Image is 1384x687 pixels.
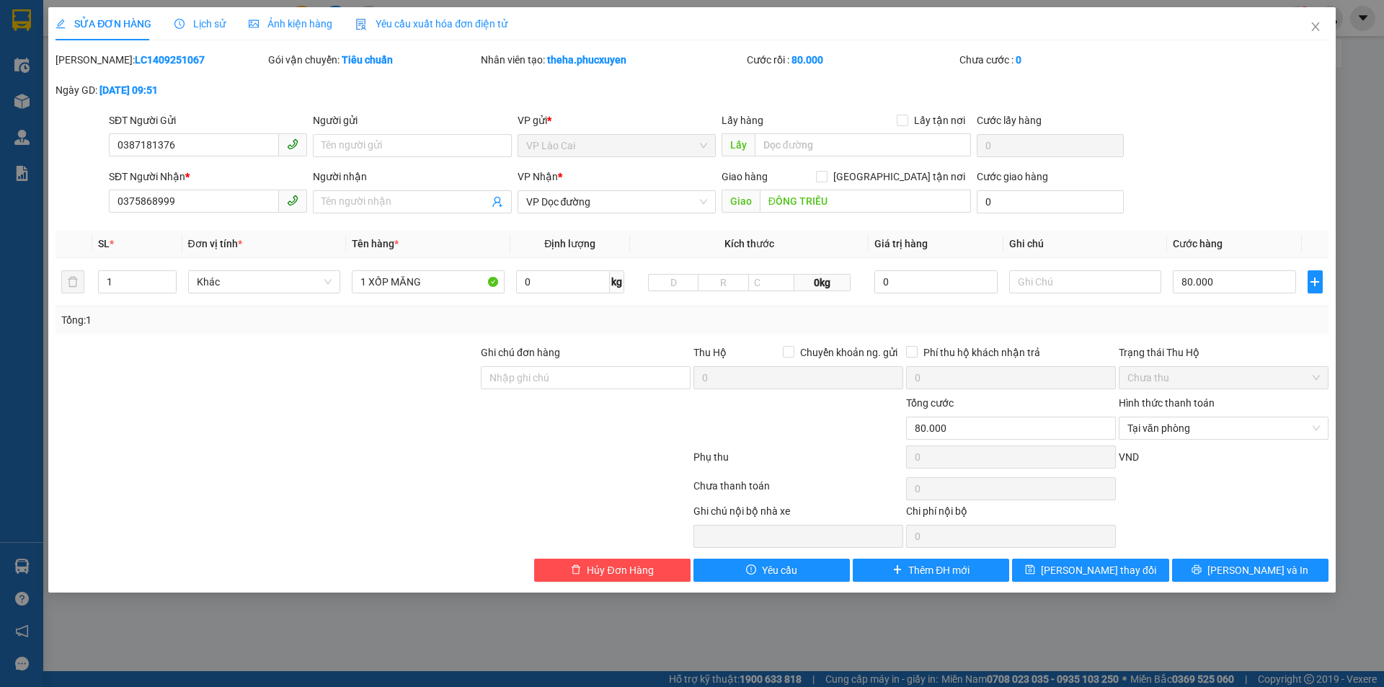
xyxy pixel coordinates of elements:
[1016,54,1021,66] b: 0
[918,345,1046,360] span: Phí thu hộ khách nhận trả
[56,19,66,29] span: edit
[1172,559,1328,582] button: printer[PERSON_NAME] và In
[1119,451,1139,463] span: VND
[188,238,242,249] span: Đơn vị tính
[268,52,478,68] div: Gói vận chuyển:
[99,84,158,96] b: [DATE] 09:51
[692,478,905,503] div: Chưa thanh toán
[355,18,507,30] span: Yêu cầu xuất hóa đơn điện tử
[648,274,699,291] input: D
[98,238,110,249] span: SL
[1012,559,1168,582] button: save[PERSON_NAME] thay đổi
[56,52,265,68] div: [PERSON_NAME]:
[174,18,226,30] span: Lịch sử
[1127,417,1320,439] span: Tại văn phòng
[1041,562,1156,578] span: [PERSON_NAME] thay đổi
[56,82,265,98] div: Ngày GD:
[906,397,954,409] span: Tổng cước
[692,449,905,474] div: Phụ thu
[481,347,560,358] label: Ghi chú đơn hàng
[828,169,971,185] span: [GEOGRAPHIC_DATA] tận nơi
[61,270,84,293] button: delete
[355,19,367,30] img: icon
[1119,397,1215,409] label: Hình thức thanh toán
[1308,276,1322,288] span: plus
[794,274,851,291] span: 0kg
[313,112,511,128] div: Người gửi
[342,54,393,66] b: Tiêu chuẩn
[892,564,902,576] span: plus
[544,238,595,249] span: Định lượng
[249,19,259,29] span: picture
[547,54,626,66] b: theha.phucxuyen
[109,112,307,128] div: SĐT Người Gửi
[1310,21,1321,32] span: close
[1119,345,1328,360] div: Trạng thái Thu Hộ
[722,171,768,182] span: Giao hàng
[313,169,511,185] div: Người nhận
[748,274,794,291] input: C
[977,115,1042,126] label: Cước lấy hàng
[722,190,760,213] span: Giao
[1308,270,1323,293] button: plus
[755,133,971,156] input: Dọc đường
[1009,270,1162,293] input: Ghi Chú
[135,54,205,66] b: LC1409251067
[906,503,1116,525] div: Chi phí nội bộ
[249,18,332,30] span: Ảnh kiện hàng
[571,564,581,576] span: delete
[1207,562,1308,578] span: [PERSON_NAME] và In
[722,133,755,156] span: Lấy
[1192,564,1202,576] span: printer
[481,52,744,68] div: Nhân viên tạo:
[174,19,185,29] span: clock-circle
[698,274,749,291] input: R
[109,169,307,185] div: SĐT Người Nhận
[693,503,903,525] div: Ghi chú nội bộ nhà xe
[197,271,332,293] span: Khác
[908,562,970,578] span: Thêm ĐH mới
[526,191,707,213] span: VP Dọc đường
[977,134,1124,157] input: Cước lấy hàng
[874,238,928,249] span: Giá trị hàng
[61,312,534,328] div: Tổng: 1
[1295,7,1336,48] button: Close
[959,52,1169,68] div: Chưa cước :
[977,190,1124,213] input: Cước giao hàng
[526,135,707,156] span: VP Lào Cai
[587,562,653,578] span: Hủy Đơn Hàng
[1127,367,1320,389] span: Chưa thu
[352,270,505,293] input: VD: Bàn, Ghế
[492,196,503,208] span: user-add
[1025,564,1035,576] span: save
[518,112,716,128] div: VP gửi
[287,138,298,150] span: phone
[1173,238,1223,249] span: Cước hàng
[534,559,691,582] button: deleteHủy Đơn Hàng
[693,347,727,358] span: Thu Hộ
[1003,230,1168,258] th: Ghi chú
[287,195,298,206] span: phone
[747,52,957,68] div: Cước rồi :
[762,562,797,578] span: Yêu cầu
[853,559,1009,582] button: plusThêm ĐH mới
[794,345,903,360] span: Chuyển khoản ng. gửi
[610,270,624,293] span: kg
[977,171,1048,182] label: Cước giao hàng
[760,190,971,213] input: Dọc đường
[908,112,971,128] span: Lấy tận nơi
[352,238,399,249] span: Tên hàng
[722,115,763,126] span: Lấy hàng
[724,238,774,249] span: Kích thước
[693,559,850,582] button: exclamation-circleYêu cầu
[746,564,756,576] span: exclamation-circle
[518,171,558,182] span: VP Nhận
[56,18,151,30] span: SỬA ĐƠN HÀNG
[481,366,691,389] input: Ghi chú đơn hàng
[791,54,823,66] b: 80.000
